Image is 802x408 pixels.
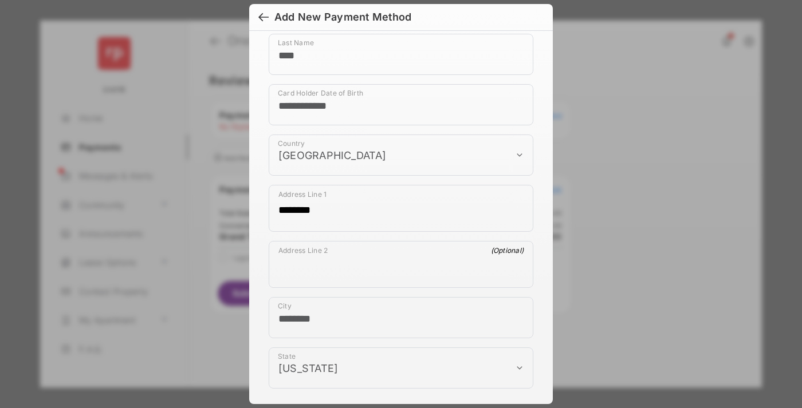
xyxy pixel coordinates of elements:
div: payment_method_screening[postal_addresses][locality] [269,297,533,338]
div: payment_method_screening[postal_addresses][country] [269,134,533,176]
div: payment_method_screening[postal_addresses][addressLine2] [269,241,533,288]
div: payment_method_screening[postal_addresses][addressLine1] [269,185,533,232]
div: payment_method_screening[postal_addresses][administrativeArea] [269,347,533,389]
div: Add New Payment Method [274,11,411,23]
